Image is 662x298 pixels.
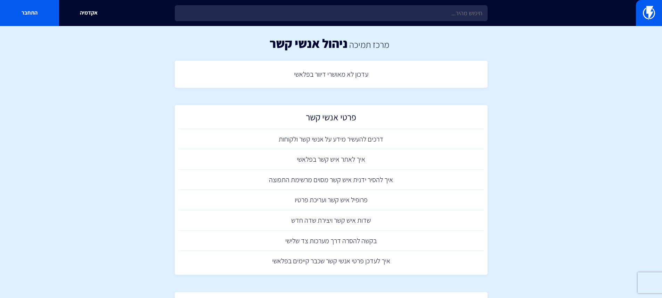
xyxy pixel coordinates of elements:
a: פרטי אנשי קשר [178,109,484,129]
a: דרכים להעשיר מידע על אנשי קשר ולקוחות [178,129,484,150]
a: שדות איש קשר ויצירת שדה חדש [178,210,484,231]
a: עדכון לא מאושרי דיוור בפלאשי [178,64,484,85]
h2: פרטי אנשי קשר [182,112,481,126]
a: בקשה להסרה דרך מערכות צד שלישי [178,231,484,251]
a: מרכז תמיכה [349,39,389,50]
a: פרופיל איש קשר ועריכת פרטיו [178,190,484,210]
a: איך לאתר איש קשר בפלאשי [178,149,484,170]
a: איך להסיר ידנית איש קשר מסוים מרשימת התפוצה [178,170,484,190]
a: איך לעדכן פרטי אנשי קשר שכבר קיימים בפלאשי [178,251,484,271]
input: חיפוש מהיר... [175,5,488,21]
h1: ניהול אנשי קשר [270,36,348,50]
